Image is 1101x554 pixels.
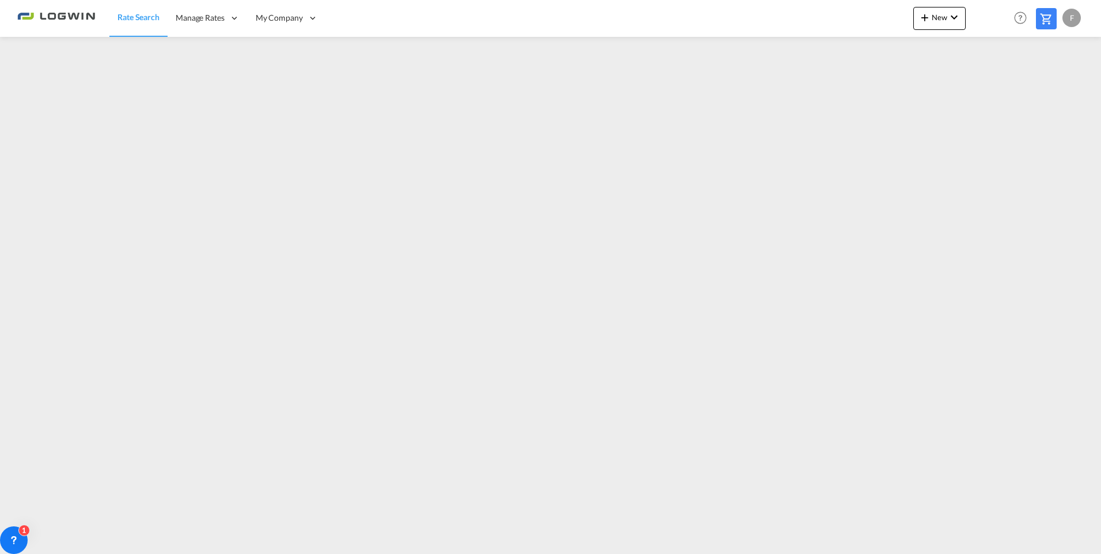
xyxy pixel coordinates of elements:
[1011,8,1030,28] span: Help
[1062,9,1081,27] div: F
[1011,8,1036,29] div: Help
[918,13,961,22] span: New
[256,12,303,24] span: My Company
[918,10,932,24] md-icon: icon-plus 400-fg
[117,12,160,22] span: Rate Search
[913,7,966,30] button: icon-plus 400-fgNewicon-chevron-down
[947,10,961,24] md-icon: icon-chevron-down
[176,12,225,24] span: Manage Rates
[17,5,95,31] img: 2761ae10d95411efa20a1f5e0282d2d7.png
